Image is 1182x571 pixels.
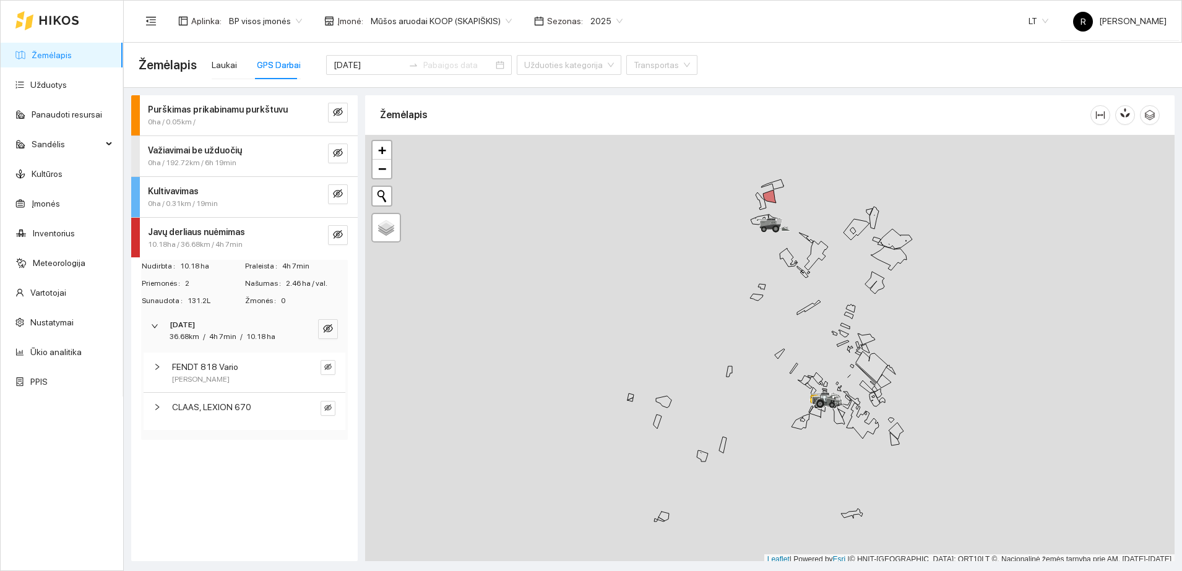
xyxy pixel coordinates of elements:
span: 10.18ha / 36.68km / 4h 7min [148,239,243,251]
span: FENDT 818 Vario [172,360,238,374]
span: Žmonės [245,295,281,307]
strong: [DATE] [170,320,195,329]
input: Pradžios data [334,58,403,72]
button: eye-invisible [321,360,335,375]
a: Esri [833,555,846,564]
span: CLAAS, LEXION 670 [172,400,251,414]
button: eye-invisible [328,225,348,245]
span: eye-invisible [333,230,343,241]
button: column-width [1090,105,1110,125]
span: eye-invisible [333,189,343,200]
div: Važiavimai be užduočių0ha / 192.72km / 6h 19mineye-invisible [131,136,358,176]
span: column-width [1091,110,1110,120]
span: 2 [185,278,244,290]
button: eye-invisible [328,103,348,122]
input: Pabaigos data [423,58,493,72]
span: eye-invisible [324,363,332,372]
span: 131.2L [188,295,244,307]
a: Kultūros [32,169,63,179]
span: / [240,332,243,341]
span: Nudirbta [142,260,180,272]
div: FENDT 818 Vario[PERSON_NAME]eye-invisible [144,353,345,393]
span: eye-invisible [333,148,343,160]
span: 4h 7min [209,332,236,341]
div: GPS Darbai [257,58,301,72]
strong: Javų derliaus nuėmimas [148,227,245,237]
strong: Važiavimai be užduočių [148,145,242,155]
span: | [848,555,850,564]
a: Panaudoti resursai [32,109,102,119]
span: 2025 [590,12,623,30]
span: [PERSON_NAME] [172,374,230,385]
strong: Kultivavimas [148,186,199,196]
div: | Powered by © HNIT-[GEOGRAPHIC_DATA]; ORT10LT ©, Nacionalinė žemės tarnyba prie AM, [DATE]-[DATE] [764,554,1175,565]
button: eye-invisible [328,184,348,204]
span: / [203,332,205,341]
div: Žemėlapis [380,97,1090,132]
span: 2.46 ha / val. [286,278,347,290]
span: + [378,142,386,158]
a: Zoom out [373,160,391,178]
span: Mūšos aruodai KOOP (SKAPIŠKIS) [371,12,512,30]
span: Sezonas : [547,14,583,28]
span: menu-fold [145,15,157,27]
button: eye-invisible [321,401,335,416]
button: menu-fold [139,9,163,33]
a: Įmonės [32,199,60,208]
a: Žemėlapis [32,50,72,60]
span: R [1081,12,1086,32]
span: 0ha / 0.31km / 19min [148,198,218,210]
strong: Purškimas prikabinamu purkštuvu [148,105,288,114]
span: eye-invisible [333,107,343,119]
span: layout [178,16,188,26]
button: Initiate a new search [373,187,391,205]
a: Layers [373,214,400,241]
span: 10.18 ha [246,332,275,341]
span: eye-invisible [323,324,333,335]
div: Kultivavimas0ha / 0.31km / 19mineye-invisible [131,177,358,217]
div: Javų derliaus nuėmimas10.18ha / 36.68km / 4h 7mineye-invisible [131,218,358,258]
a: Ūkio analitika [30,347,82,357]
button: eye-invisible [318,319,338,339]
div: [DATE]36.68km/4h 7min/10.18 haeye-invisible [141,312,348,350]
a: Zoom in [373,141,391,160]
span: [PERSON_NAME] [1073,16,1167,26]
div: Purškimas prikabinamu purkštuvu0ha / 0.05km /eye-invisible [131,95,358,135]
div: CLAAS, LEXION 670eye-invisible [144,393,345,429]
span: right [153,403,161,411]
a: Nustatymai [30,317,74,327]
a: Inventorius [33,228,75,238]
span: swap-right [408,60,418,70]
span: 36.68km [170,332,199,341]
a: Leaflet [767,555,790,564]
span: Priemonės [142,278,185,290]
span: 0 [281,295,347,307]
span: eye-invisible [324,404,332,413]
span: LT [1029,12,1048,30]
span: 10.18 ha [180,260,244,272]
span: right [153,363,161,371]
span: BP visos įmonės [229,12,302,30]
span: Sunaudota [142,295,188,307]
span: to [408,60,418,70]
span: Sandėlis [32,132,102,157]
span: calendar [534,16,544,26]
span: 0ha / 192.72km / 6h 19min [148,157,236,169]
span: right [151,322,158,330]
a: PPIS [30,377,48,387]
span: 4h 7min [282,260,347,272]
div: Laukai [212,58,237,72]
a: Vartotojai [30,288,66,298]
span: Našumas [245,278,286,290]
a: Užduotys [30,80,67,90]
a: Meteorologija [33,258,85,268]
span: Aplinka : [191,14,222,28]
span: Žemėlapis [139,55,197,75]
span: 0ha / 0.05km / [148,116,196,128]
button: eye-invisible [328,144,348,163]
span: Praleista [245,260,282,272]
span: − [378,161,386,176]
span: shop [324,16,334,26]
span: Įmonė : [337,14,363,28]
